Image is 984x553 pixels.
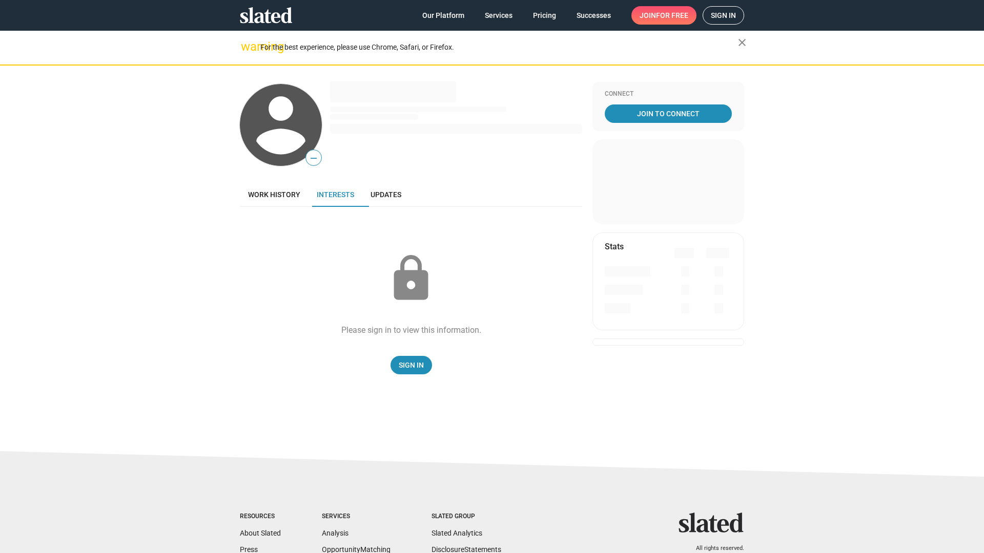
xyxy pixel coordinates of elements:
[371,190,401,199] span: Updates
[703,6,744,25] a: Sign in
[309,182,362,207] a: Interests
[391,356,432,374] a: Sign In
[656,6,688,25] span: for free
[317,190,354,199] span: Interests
[568,6,619,25] a: Successes
[477,6,521,25] a: Services
[577,6,611,25] span: Successes
[525,6,564,25] a: Pricing
[485,6,512,25] span: Services
[385,253,437,304] mat-icon: lock
[399,356,424,374] span: Sign In
[260,40,738,54] div: For the best experience, please use Chrome, Safari, or Firefox.
[605,90,732,98] div: Connect
[240,182,309,207] a: Work history
[341,325,481,335] div: Please sign in to view this information.
[322,529,348,537] a: Analysis
[248,190,300,199] span: Work history
[640,6,688,25] span: Join
[607,104,730,123] span: Join To Connect
[533,6,556,25] span: Pricing
[422,6,464,25] span: Our Platform
[322,513,391,521] div: Services
[711,7,736,24] span: Sign in
[362,182,409,207] a: Updates
[414,6,473,25] a: Our Platform
[631,6,696,25] a: Joinfor free
[240,529,281,537] a: About Slated
[240,513,281,521] div: Resources
[306,152,321,165] span: —
[432,513,501,521] div: Slated Group
[605,241,624,252] mat-card-title: Stats
[605,104,732,123] a: Join To Connect
[432,529,482,537] a: Slated Analytics
[736,36,748,49] mat-icon: close
[241,40,253,53] mat-icon: warning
